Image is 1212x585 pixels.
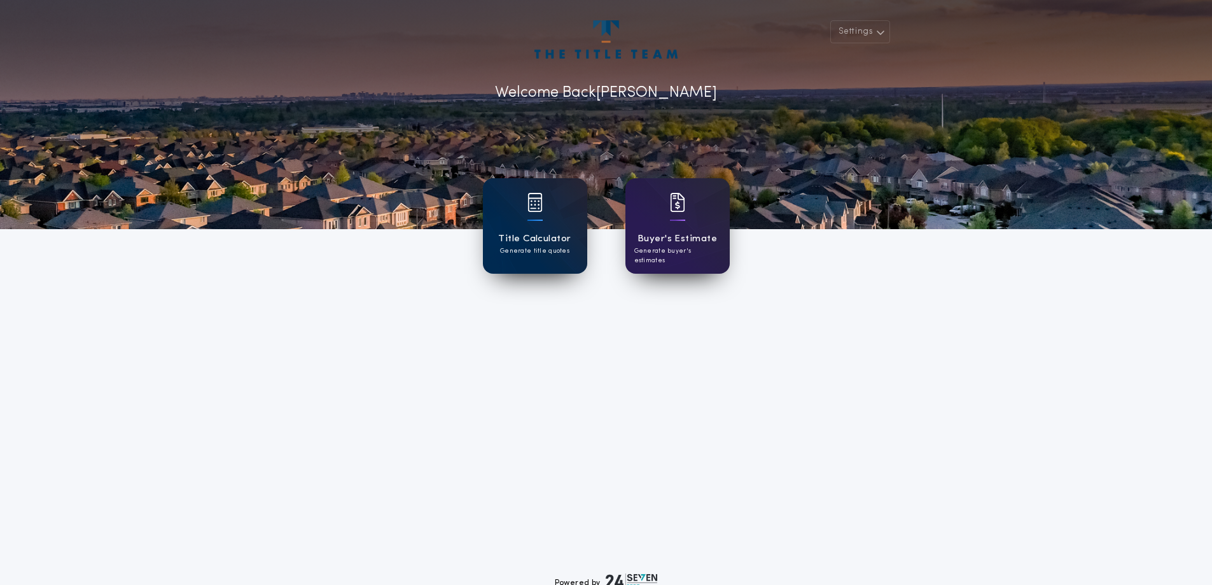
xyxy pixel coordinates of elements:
[483,178,587,274] a: card iconTitle CalculatorGenerate title quotes
[830,20,890,43] button: Settings
[495,81,717,104] p: Welcome Back [PERSON_NAME]
[500,246,569,256] p: Generate title quotes
[625,178,730,274] a: card iconBuyer's EstimateGenerate buyer's estimates
[527,193,543,212] img: card icon
[498,232,571,246] h1: Title Calculator
[670,193,685,212] img: card icon
[634,246,721,265] p: Generate buyer's estimates
[534,20,677,59] img: account-logo
[637,232,717,246] h1: Buyer's Estimate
